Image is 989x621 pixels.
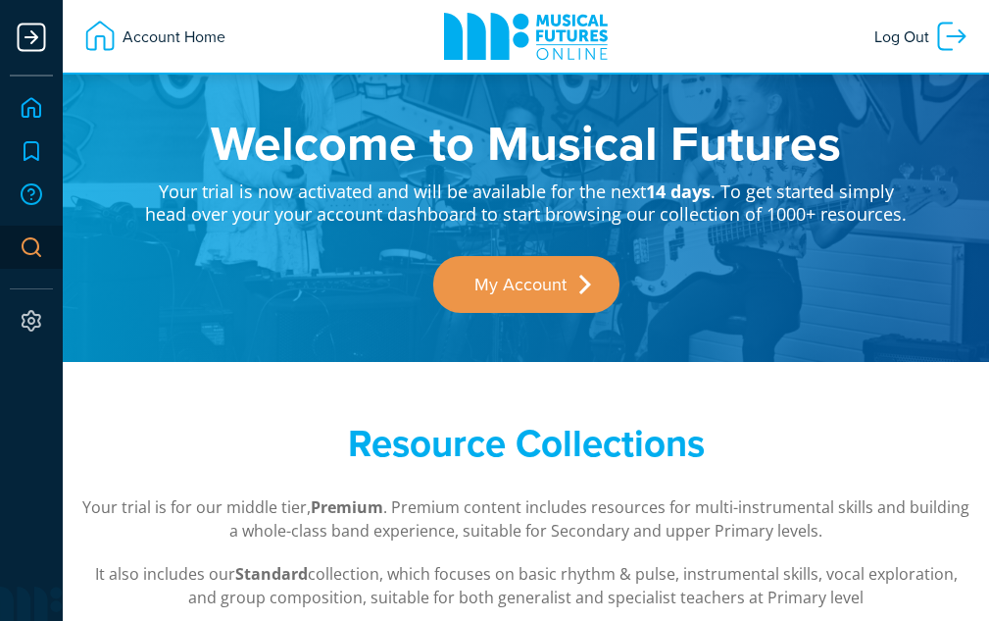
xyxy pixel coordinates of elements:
[874,19,934,54] span: Log Out
[10,299,53,342] a: Settings
[865,9,979,64] a: Log Out
[144,167,909,227] p: Your trial is now activated and will be available for the next . To get started simply head over ...
[311,496,383,518] strong: Premium
[82,495,969,543] p: Your trial is for our middle tier, . Premium content includes resources for multi-instrumental sk...
[646,180,711,203] strong: 14 days
[144,118,909,167] h1: Welcome to Musical Futures
[82,562,969,609] p: It also includes our collection, which focuses on basic rhythm & pulse, instrumental skills, voca...
[10,86,53,129] a: Home
[10,173,53,216] a: Support Hub
[73,9,235,64] a: Account Home
[235,563,308,585] strong: Standard
[118,19,225,54] span: Account Home
[433,256,619,313] a: My Account
[144,421,909,466] h2: Resource Collections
